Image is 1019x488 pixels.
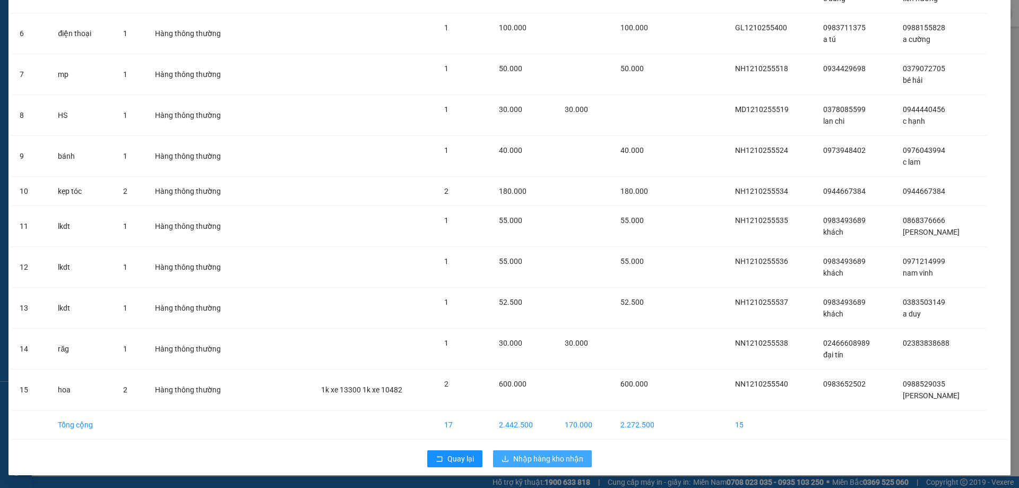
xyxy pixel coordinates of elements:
[146,247,250,288] td: Hàng thông thường
[903,228,960,236] span: [PERSON_NAME]
[903,269,933,277] span: nam vinh
[903,105,945,114] span: 0944440456
[620,146,644,155] span: 40.000
[903,146,945,155] span: 0976043994
[735,257,788,266] span: NH1210255536
[903,35,930,44] span: a cường
[123,304,127,312] span: 1
[823,380,866,388] span: 0983652502
[620,216,644,225] span: 55.000
[823,35,836,44] span: a tú
[444,298,448,306] span: 1
[493,450,592,467] button: downloadNhập hàng kho nhận
[735,339,788,347] span: NN1210255538
[499,216,522,225] span: 55.000
[49,288,114,329] td: lkdt
[903,117,925,125] span: c hạnh
[444,64,448,73] span: 1
[49,247,114,288] td: lkdt
[499,257,522,266] span: 55.000
[11,54,49,95] td: 7
[123,152,127,160] span: 1
[146,329,250,370] td: Hàng thông thường
[11,136,49,177] td: 9
[620,64,644,73] span: 50.000
[49,370,114,410] td: hoa
[620,187,648,195] span: 180.000
[11,288,49,329] td: 13
[903,339,949,347] span: 02383838688
[146,206,250,247] td: Hàng thông thường
[427,450,482,467] button: rollbackQuay lại
[735,298,788,306] span: NH1210255537
[612,410,676,440] td: 2.272.500
[735,23,787,32] span: GL1210255400
[49,136,114,177] td: bánh
[123,386,127,394] span: 2
[49,410,114,440] td: Tổng cộng
[735,64,788,73] span: NH1210255518
[436,410,491,440] td: 17
[823,339,870,347] span: 02466608989
[123,263,127,271] span: 1
[444,187,448,195] span: 2
[123,111,127,119] span: 1
[823,216,866,225] span: 0983493689
[49,95,114,136] td: HS
[49,177,114,206] td: kẹp tóc
[321,386,402,394] span: 1k xe 13300 1k xe 10482
[620,298,644,306] span: 52.500
[620,257,644,266] span: 55.000
[735,146,788,155] span: NH1210255524
[903,216,945,225] span: 0868376666
[146,95,250,136] td: Hàng thông thường
[823,269,843,277] span: khách
[735,380,788,388] span: NN1210255540
[11,13,49,54] td: 6
[11,247,49,288] td: 12
[11,95,49,136] td: 8
[620,23,648,32] span: 100.000
[903,23,945,32] span: 0988155828
[556,410,612,440] td: 170.000
[823,350,843,359] span: đại tín
[823,228,843,236] span: khách
[11,177,49,206] td: 10
[447,453,474,465] span: Quay lại
[49,13,114,54] td: điện thoại
[565,339,588,347] span: 30.000
[903,298,945,306] span: 0383503149
[823,257,866,266] span: 0983493689
[123,29,127,38] span: 1
[123,222,127,230] span: 1
[499,298,522,306] span: 52.500
[903,64,945,73] span: 0379072705
[823,187,866,195] span: 0944667384
[823,146,866,155] span: 0973948402
[823,298,866,306] span: 0983493689
[499,105,522,114] span: 30.000
[565,105,588,114] span: 30.000
[444,257,448,266] span: 1
[903,391,960,400] span: [PERSON_NAME]
[123,70,127,79] span: 1
[444,146,448,155] span: 1
[823,117,844,125] span: lan chi
[502,455,509,464] span: download
[123,187,127,195] span: 2
[823,64,866,73] span: 0934429698
[903,158,920,166] span: c lam
[903,380,945,388] span: 0988529035
[146,177,250,206] td: Hàng thông thường
[823,23,866,32] span: 0983711375
[146,370,250,410] td: Hàng thông thường
[735,105,789,114] span: MD1210255519
[123,345,127,353] span: 1
[49,206,114,247] td: lkdt
[146,54,250,95] td: Hàng thông thường
[823,105,866,114] span: 0378085599
[499,23,526,32] span: 100.000
[11,329,49,370] td: 14
[444,23,448,32] span: 1
[620,380,648,388] span: 600.000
